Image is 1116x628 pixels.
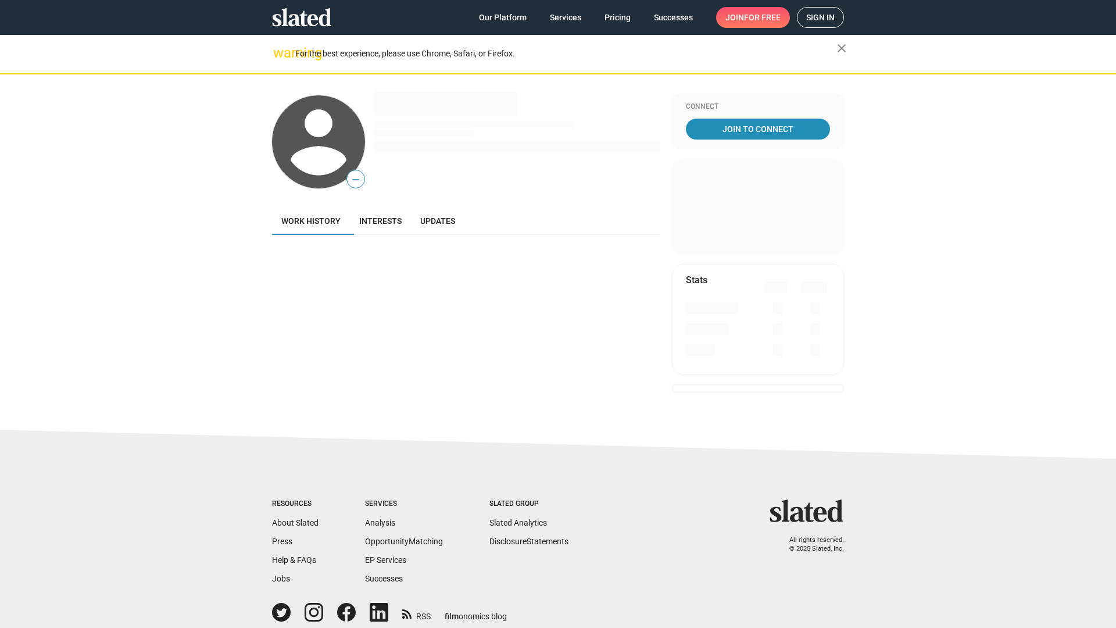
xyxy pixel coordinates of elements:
span: Sign in [806,8,835,27]
a: Press [272,537,292,546]
a: Joinfor free [716,7,790,28]
a: Slated Analytics [489,518,547,527]
p: All rights reserved. © 2025 Slated, Inc. [777,536,844,553]
a: Sign in [797,7,844,28]
mat-icon: warning [273,46,287,60]
a: RSS [402,604,431,622]
span: Services [550,7,581,28]
span: for free [744,7,781,28]
a: EP Services [365,555,406,565]
span: — [347,172,364,187]
a: Our Platform [470,7,536,28]
span: Updates [420,216,455,226]
div: For the best experience, please use Chrome, Safari, or Firefox. [295,46,837,62]
span: film [445,612,459,621]
span: Pricing [604,7,631,28]
span: Successes [654,7,693,28]
a: Work history [272,207,350,235]
a: Successes [365,574,403,583]
div: Connect [686,102,830,112]
a: Interests [350,207,411,235]
a: Jobs [272,574,290,583]
a: Help & FAQs [272,555,316,565]
a: Updates [411,207,464,235]
div: Slated Group [489,499,568,509]
a: Successes [645,7,702,28]
a: Join To Connect [686,119,830,140]
a: Pricing [595,7,640,28]
div: Resources [272,499,319,509]
a: Services [541,7,591,28]
a: Analysis [365,518,395,527]
a: filmonomics blog [445,602,507,622]
div: Services [365,499,443,509]
a: DisclosureStatements [489,537,568,546]
mat-icon: close [835,41,849,55]
a: About Slated [272,518,319,527]
a: OpportunityMatching [365,537,443,546]
span: Join [725,7,781,28]
span: Interests [359,216,402,226]
mat-card-title: Stats [686,274,707,286]
span: Our Platform [479,7,527,28]
span: Join To Connect [688,119,828,140]
span: Work history [281,216,341,226]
